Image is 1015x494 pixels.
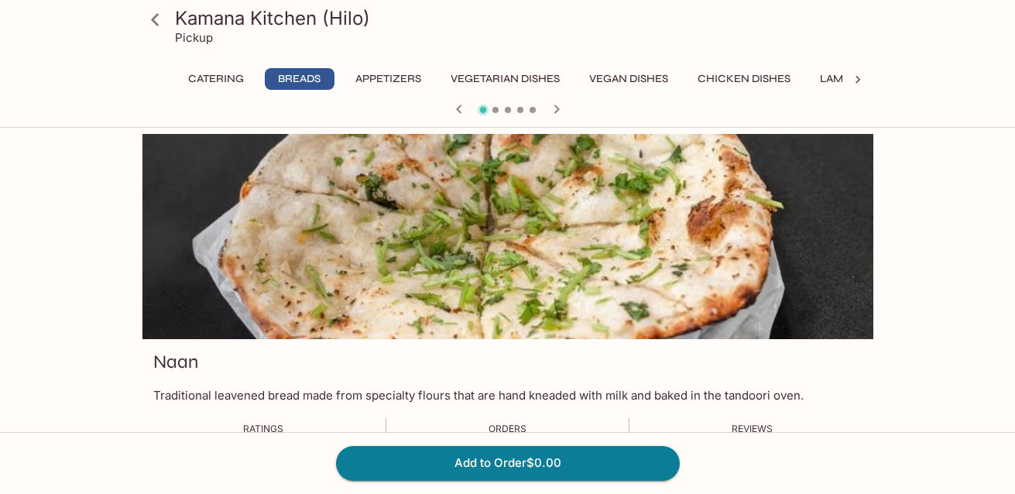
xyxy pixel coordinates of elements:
p: Traditional leavened bread made from specialty flours that are hand kneaded with milk and baked i... [153,388,862,403]
button: Appetizers [347,68,430,90]
p: Pickup [175,30,213,45]
button: Vegetarian Dishes [442,68,568,90]
button: Breads [265,68,334,90]
button: Add to Order$0.00 [336,446,680,480]
h3: Kamana Kitchen (Hilo) [175,6,867,30]
button: Lamb Dishes [811,68,900,90]
span: Orders [489,423,526,434]
button: Catering [180,68,252,90]
span: Reviews [732,423,773,434]
button: Vegan Dishes [581,68,677,90]
h3: Naan [153,350,198,374]
button: Chicken Dishes [689,68,799,90]
span: Ratings [243,423,283,434]
div: Naan [142,134,873,339]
